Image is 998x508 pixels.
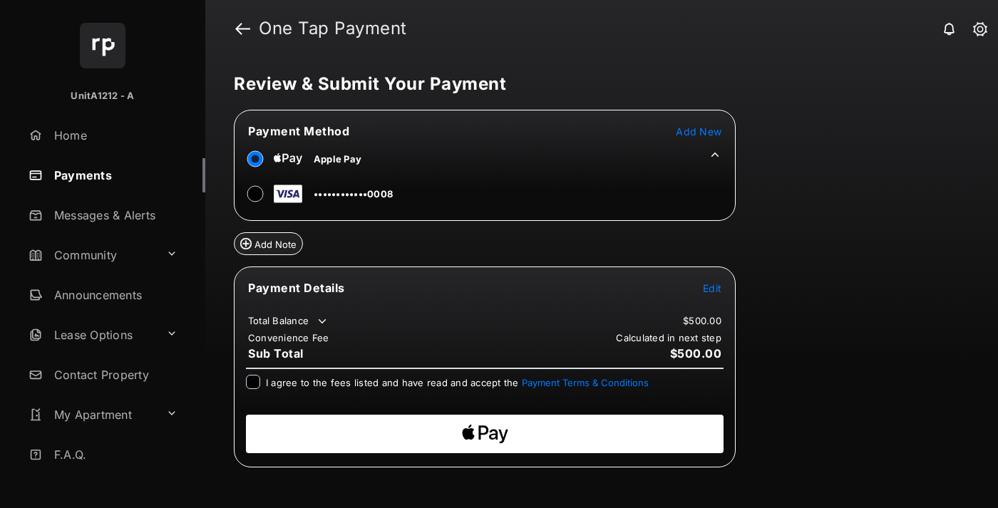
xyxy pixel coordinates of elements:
p: UnitA1212 - A [71,89,134,103]
span: Add New [676,125,721,138]
strong: One Tap Payment [259,20,407,37]
button: Add Note [234,232,303,255]
span: Payment Method [248,124,349,138]
span: I agree to the fees listed and have read and accept the [266,377,649,388]
td: Convenience Fee [247,331,330,344]
a: Lease Options [23,318,160,352]
a: Community [23,238,160,272]
h5: Review & Submit Your Payment [234,76,958,93]
img: svg+xml;base64,PHN2ZyB4bWxucz0iaHR0cDovL3d3dy53My5vcmcvMjAwMC9zdmciIHdpZHRoPSI2NCIgaGVpZ2h0PSI2NC... [80,23,125,68]
span: Apple Pay [314,153,361,165]
a: Messages & Alerts [23,198,205,232]
span: Sub Total [248,346,304,361]
a: Contact Property [23,358,205,392]
button: Edit [703,281,721,295]
a: Home [23,118,205,152]
button: I agree to the fees listed and have read and accept the [522,377,649,388]
span: Edit [703,282,721,294]
td: $500.00 [682,314,722,327]
a: My Apartment [23,398,160,432]
td: Total Balance [247,314,329,328]
a: Payments [23,158,205,192]
span: Payment Details [248,281,345,295]
a: Announcements [23,278,205,312]
span: ••••••••••••0008 [314,188,393,199]
td: Calculated in next step [615,331,722,344]
button: Add New [676,124,721,138]
span: $500.00 [670,346,722,361]
a: F.A.Q. [23,437,205,472]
